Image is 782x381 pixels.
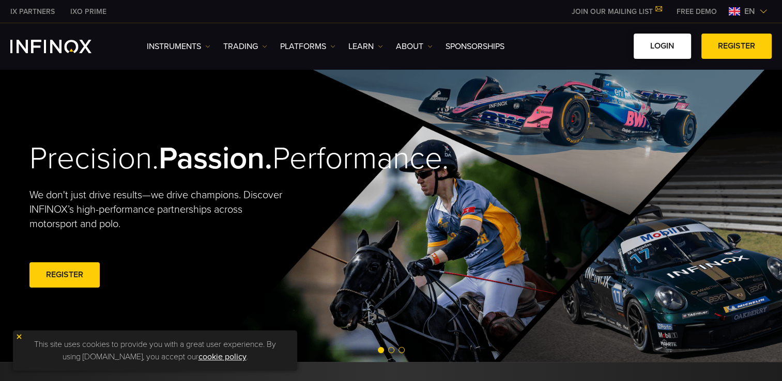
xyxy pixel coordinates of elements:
[634,34,691,59] a: LOGIN
[223,40,267,53] a: TRADING
[701,34,772,59] a: REGISTER
[63,6,114,17] a: INFINOX
[446,40,504,53] a: SPONSORSHIPS
[398,347,405,353] span: Go to slide 3
[669,6,725,17] a: INFINOX MENU
[10,40,116,53] a: INFINOX Logo
[396,40,433,53] a: ABOUT
[280,40,335,53] a: PLATFORMS
[29,262,100,288] a: REGISTER
[159,140,272,177] strong: Passion.
[3,6,63,17] a: INFINOX
[16,333,23,340] img: yellow close icon
[378,347,384,353] span: Go to slide 1
[564,7,669,16] a: JOIN OUR MAILING LIST
[18,336,292,366] p: This site uses cookies to provide you with a great user experience. By using [DOMAIN_NAME], you a...
[388,347,394,353] span: Go to slide 2
[29,188,290,231] p: We don't just drive results—we drive champions. Discover INFINOX’s high-performance partnerships ...
[29,140,355,178] h2: Precision. Performance.
[348,40,383,53] a: Learn
[147,40,210,53] a: Instruments
[740,5,759,18] span: en
[198,352,247,362] a: cookie policy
